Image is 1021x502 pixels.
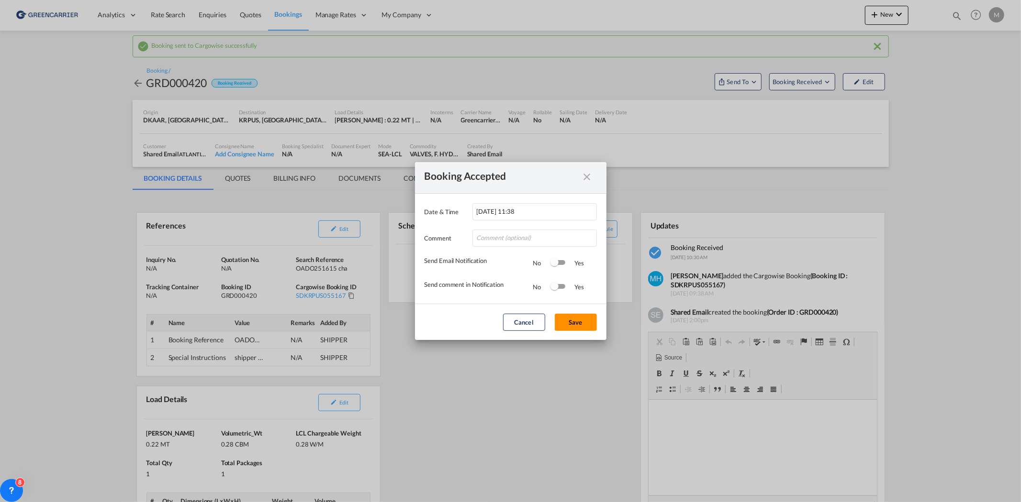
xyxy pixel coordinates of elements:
md-dialog: Date & ... [415,162,606,340]
div: Send Email Notification [425,256,533,270]
div: Send comment in Notification [425,280,533,294]
md-switch: Switch 1 [550,256,565,270]
md-switch: Switch 2 [550,280,565,294]
div: Yes [565,282,584,292]
button: Save [555,314,597,331]
label: Date & Time [425,207,468,217]
md-icon: icon-close fg-AAA8AD cursor [582,175,593,187]
div: No [533,282,550,292]
button: Cancel [503,314,545,331]
body: Editor, editor2 [10,10,219,20]
div: No [533,258,550,268]
label: Comment [425,233,468,243]
div: Booking Accepted [425,172,580,184]
input: Comment (optional) [472,229,597,247]
div: Yes [565,258,584,268]
input: Enter Date & Time [472,203,597,220]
